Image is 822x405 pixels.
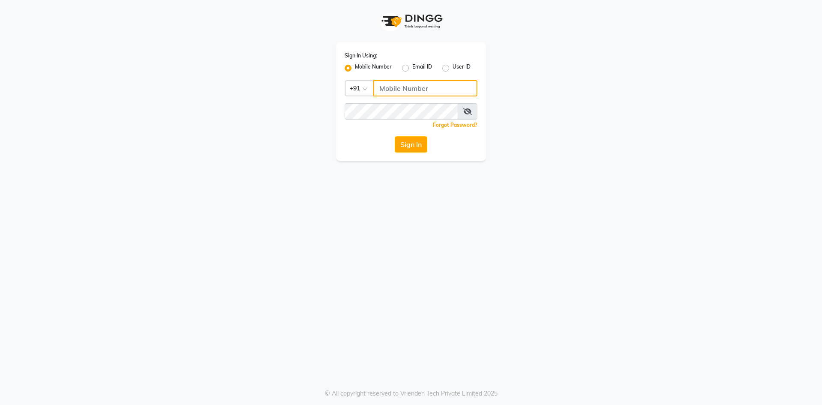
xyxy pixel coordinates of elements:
label: Mobile Number [355,63,392,73]
a: Forgot Password? [433,122,477,128]
input: Username [373,80,477,96]
label: User ID [453,63,471,73]
img: logo1.svg [377,9,445,34]
label: Email ID [412,63,432,73]
input: Username [345,103,458,120]
button: Sign In [395,136,427,153]
label: Sign In Using: [345,52,377,60]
